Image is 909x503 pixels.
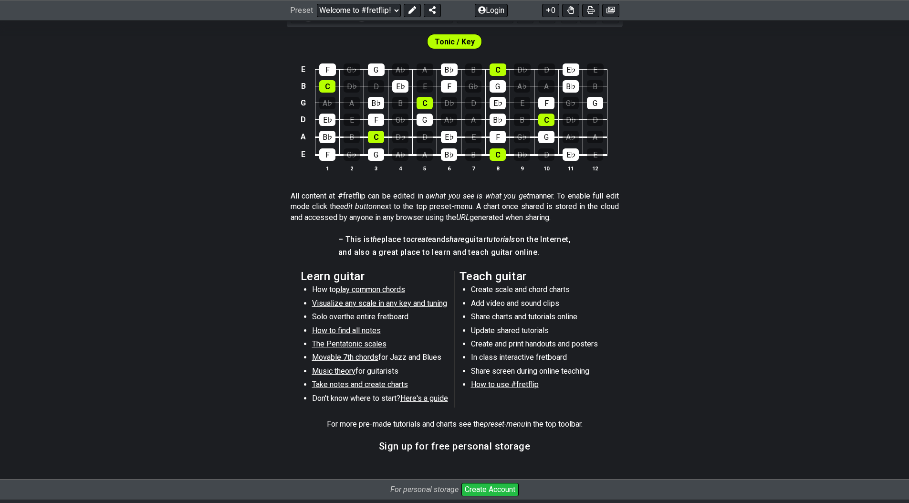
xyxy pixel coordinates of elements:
th: 3 [364,163,388,173]
div: B [587,80,603,93]
td: A [298,128,309,146]
div: D [538,148,554,161]
p: For more pre-made tutorials and charts see the in the top toolbar. [327,419,583,430]
th: 12 [583,163,607,173]
div: B [392,97,408,109]
div: C [538,114,554,126]
h4: – This is place to and guitar on the Internet, [338,234,571,245]
div: A♭ [319,97,335,109]
div: F [490,131,506,143]
div: E [465,131,481,143]
span: Here's a guide [400,394,448,403]
div: E♭ [490,97,506,109]
h3: Sign up for free personal storage [379,441,531,451]
td: E [298,62,309,78]
div: F [368,114,384,126]
div: D♭ [514,148,530,161]
select: Preset [317,4,401,17]
button: Toggle Dexterity for all fretkits [562,4,579,17]
h4: and also a great place to learn and teach guitar online. [338,247,571,258]
span: Music theory [312,367,355,376]
div: G♭ [344,63,360,76]
li: In class interactive fretboard [471,352,607,366]
div: B♭ [368,97,384,109]
div: A♭ [514,80,530,93]
div: G♭ [392,114,408,126]
div: B♭ [490,114,506,126]
div: G♭ [465,80,481,93]
th: 1 [315,163,340,173]
p: All content at #fretflip can be edited in a manner. To enable full edit mode click the next to th... [291,191,619,223]
li: Add video and sound clips [471,298,607,312]
div: E [417,80,433,93]
th: 2 [340,163,364,173]
li: Share charts and tutorials online [471,312,607,325]
span: First enable full edit mode to edit [435,35,475,49]
th: 8 [486,163,510,173]
div: A [587,131,603,143]
div: A♭ [563,131,579,143]
div: B [344,131,360,143]
div: E [587,148,603,161]
div: B [514,114,530,126]
div: A [344,97,360,109]
div: D [587,114,603,126]
th: 9 [510,163,534,173]
em: the [370,235,381,244]
div: D [368,80,384,93]
th: 7 [461,163,486,173]
div: C [319,80,335,93]
div: A♭ [392,148,408,161]
div: C [368,131,384,143]
button: Create Account [461,483,519,496]
div: F [538,97,554,109]
div: B♭ [563,80,579,93]
div: D♭ [392,131,408,143]
span: Preset [290,6,313,15]
div: G [587,97,603,109]
div: B [465,148,481,161]
td: E [298,146,309,164]
th: 6 [437,163,461,173]
button: Create image [602,4,619,17]
td: D [298,111,309,128]
div: B [465,63,482,76]
button: Edit Preset [404,4,421,17]
span: the entire fretboard [344,312,408,321]
div: G♭ [563,97,579,109]
div: B♭ [319,131,335,143]
h2: Teach guitar [460,271,609,282]
div: D [417,131,433,143]
div: B♭ [441,63,458,76]
div: C [417,97,433,109]
div: G [368,148,384,161]
li: Update shared tutorials [471,325,607,339]
em: preset-menu [484,419,525,429]
h2: Learn guitar [301,271,450,282]
div: G [368,63,385,76]
th: 10 [534,163,559,173]
li: for Jazz and Blues [312,352,448,366]
div: E♭ [563,148,579,161]
div: E♭ [319,114,335,126]
div: G♭ [514,131,530,143]
th: 11 [559,163,583,173]
div: A [538,80,554,93]
span: Movable 7th chords [312,353,378,362]
div: D♭ [514,63,531,76]
li: for guitarists [312,366,448,379]
div: A♭ [392,63,409,76]
td: B [298,78,309,94]
div: C [490,148,506,161]
li: Don't know where to start? [312,393,448,407]
button: Print [582,4,599,17]
div: A♭ [441,114,457,126]
div: E [514,97,530,109]
li: Create scale and chord charts [471,284,607,298]
span: How to use #fretflip [471,380,539,389]
div: E [344,114,360,126]
em: create [411,235,432,244]
li: Solo over [312,312,448,325]
span: Visualize any scale in any key and tuning [312,299,447,308]
button: Share Preset [424,4,441,17]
